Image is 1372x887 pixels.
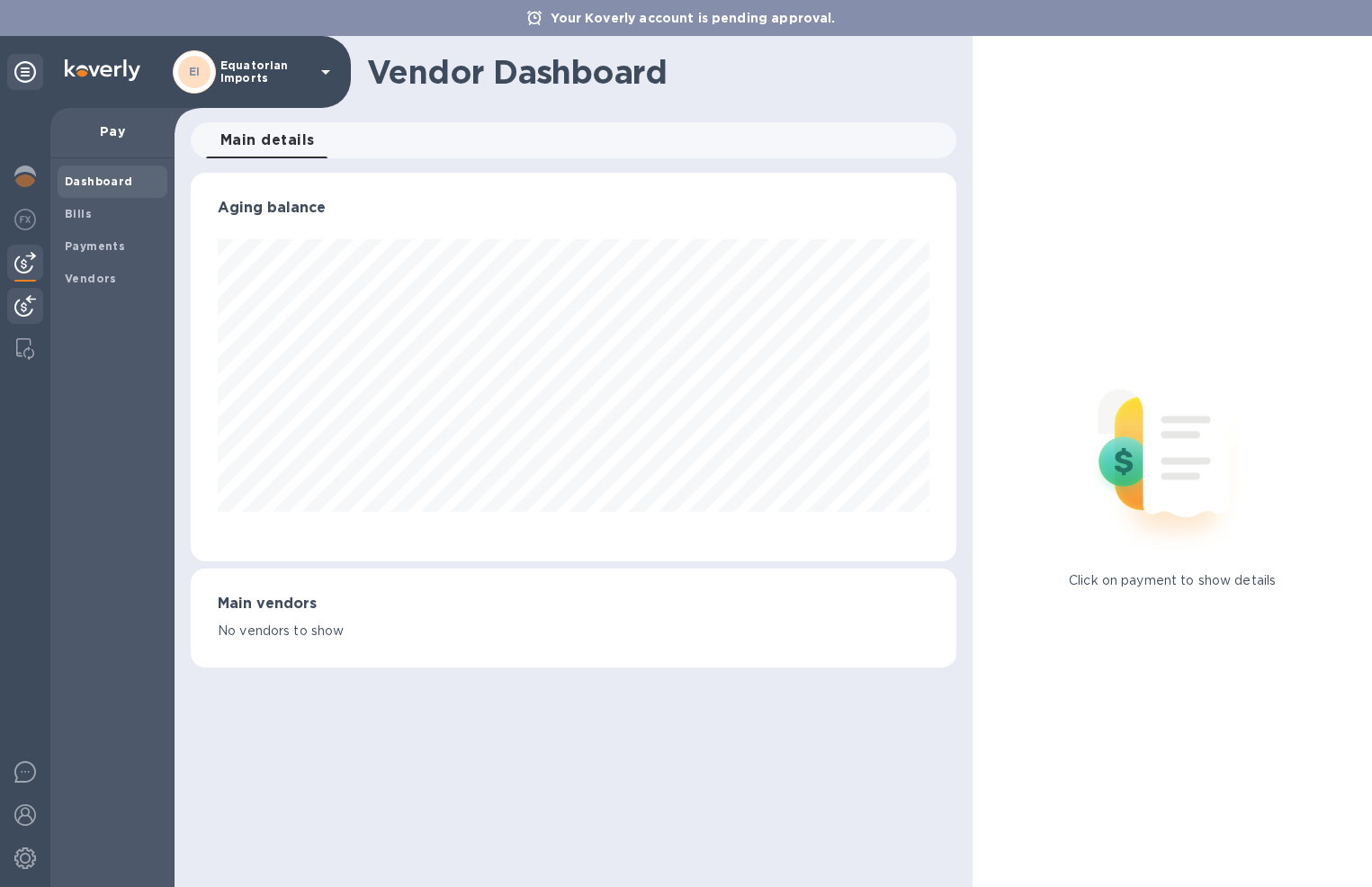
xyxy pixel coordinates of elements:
[220,59,310,85] p: Equatorian Imports
[65,59,140,81] img: Logo
[218,596,929,613] h3: Main vendors
[65,207,92,220] b: Bills
[65,175,133,188] b: Dashboard
[65,122,160,140] p: Pay
[14,209,36,230] img: Foreign exchange
[65,239,125,253] b: Payments
[7,54,43,90] div: Unpin categories
[220,128,315,153] span: Main details
[367,53,944,91] h1: Vendor Dashboard
[65,272,117,285] b: Vendors
[1069,571,1276,590] p: Click on payment to show details
[218,622,929,641] p: No vendors to show
[189,65,201,78] b: EI
[542,9,844,27] p: Your Koverly account is pending approval.
[218,200,929,217] h3: Aging balance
